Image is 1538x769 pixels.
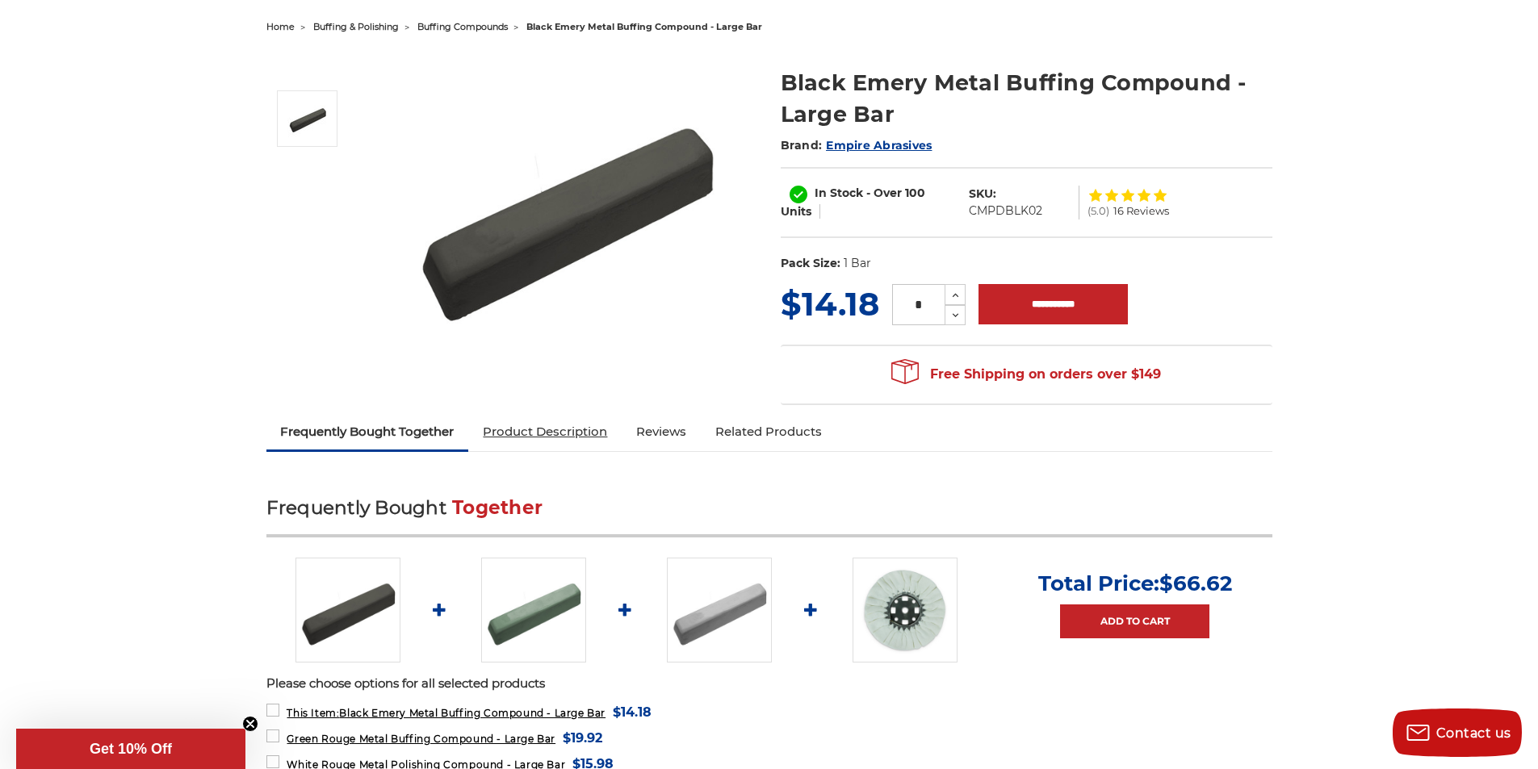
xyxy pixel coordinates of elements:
button: Contact us [1393,708,1522,757]
span: Green Rouge Metal Buffing Compound - Large Bar [287,733,555,745]
div: Get 10% OffClose teaser [16,729,245,769]
p: Please choose options for all selected products [266,675,1272,693]
p: Total Price: [1038,570,1232,596]
img: Black Stainless Steel Buffing Compound [404,50,727,373]
span: $66.62 [1159,570,1232,596]
span: Units [781,204,811,219]
strong: This Item: [287,707,339,719]
a: Related Products [701,414,836,449]
dt: Pack Size: [781,255,840,272]
span: $14.18 [781,284,879,324]
a: Product Description [468,414,622,449]
span: Together [452,496,543,519]
a: Add to Cart [1060,604,1209,638]
button: Close teaser [242,716,258,732]
span: Free Shipping on orders over $149 [891,358,1161,391]
span: (5.0) [1087,206,1109,216]
a: buffing compounds [417,21,508,32]
span: Get 10% Off [90,741,172,757]
span: 100 [905,186,925,200]
span: In Stock [815,186,863,200]
dt: SKU: [969,186,996,203]
a: home [266,21,295,32]
a: Empire Abrasives [826,138,932,153]
h1: Black Emery Metal Buffing Compound - Large Bar [781,67,1272,130]
a: Reviews [622,414,701,449]
img: Black Stainless Steel Buffing Compound [295,558,400,662]
span: $14.18 [613,701,652,723]
a: Frequently Bought Together [266,414,469,449]
span: - Over [866,186,902,200]
a: buffing & polishing [313,21,399,32]
dd: CMPDBLK02 [969,203,1042,219]
img: Black Stainless Steel Buffing Compound [287,98,328,139]
dd: 1 Bar [844,255,871,272]
span: $19.92 [563,727,602,749]
span: black emery metal buffing compound - large bar [526,21,762,32]
span: Contact us [1436,725,1511,741]
span: 16 Reviews [1113,206,1169,216]
span: Brand: [781,138,823,153]
span: Black Emery Metal Buffing Compound - Large Bar [287,707,606,719]
span: Frequently Bought [266,496,446,519]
